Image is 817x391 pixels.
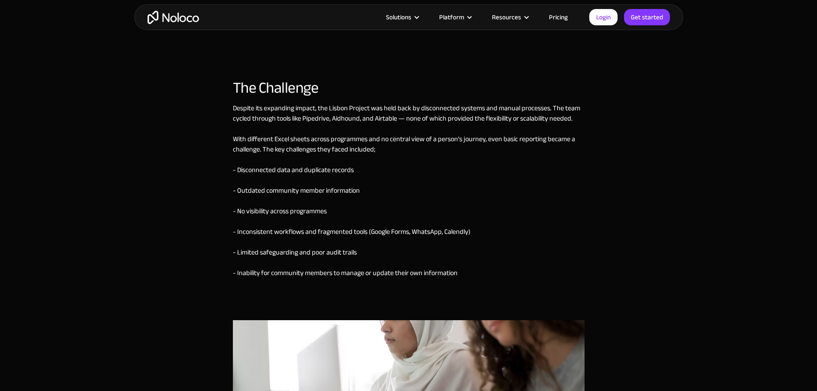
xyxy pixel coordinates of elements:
a: Login [589,9,618,25]
div: Despite its expanding impact, the Lisbon Project was held back by disconnected systems and manual... [233,103,585,320]
a: Get started [624,9,670,25]
div: Solutions [375,12,428,23]
a: Pricing [538,12,579,23]
div: Resources [492,12,521,23]
div: Solutions [386,12,411,23]
div: The Challenge [233,79,585,97]
div: Platform [439,12,464,23]
div: Platform [428,12,481,23]
div: Resources [481,12,538,23]
a: home [148,11,199,24]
